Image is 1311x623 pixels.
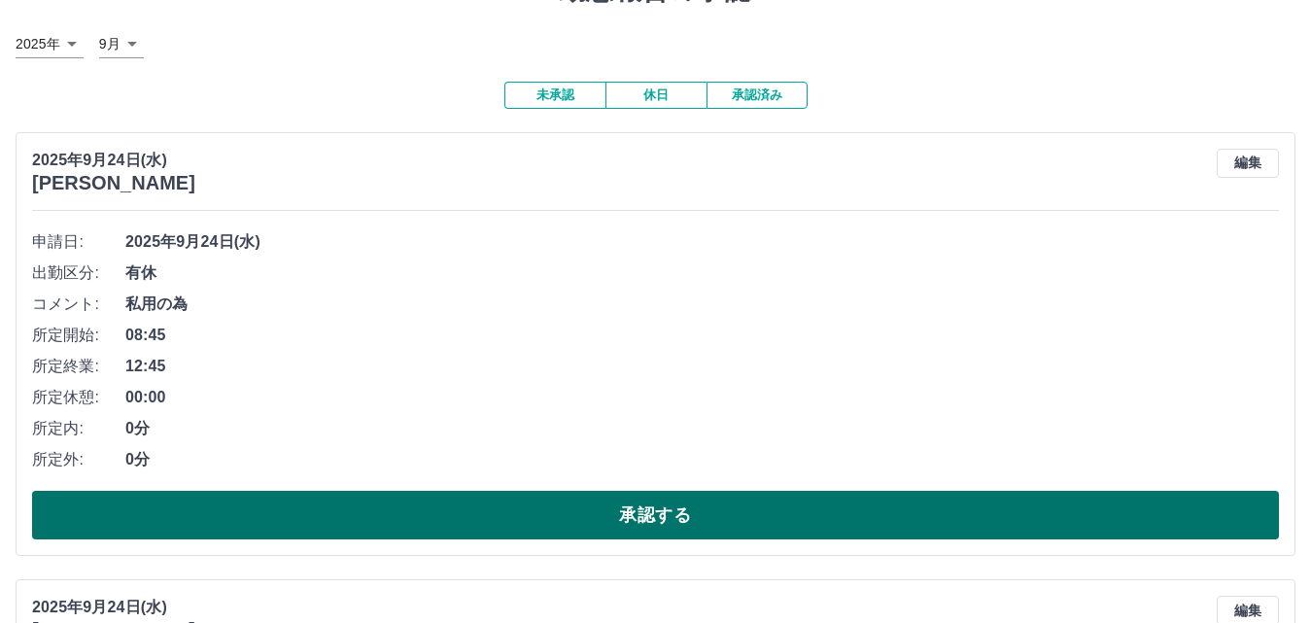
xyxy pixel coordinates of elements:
span: 00:00 [125,386,1279,409]
span: 所定休憩: [32,386,125,409]
button: 承認済み [707,82,808,109]
span: 0分 [125,448,1279,471]
span: 私用の為 [125,293,1279,316]
span: 所定内: [32,417,125,440]
span: 所定終業: [32,355,125,378]
div: 2025年 [16,30,84,58]
h3: [PERSON_NAME] [32,172,195,194]
span: 所定外: [32,448,125,471]
span: 0分 [125,417,1279,440]
span: コメント: [32,293,125,316]
span: 2025年9月24日(水) [125,230,1279,254]
span: 所定開始: [32,324,125,347]
button: 編集 [1217,149,1279,178]
div: 9月 [99,30,144,58]
span: 出勤区分: [32,261,125,285]
span: 08:45 [125,324,1279,347]
p: 2025年9月24日(水) [32,596,195,619]
span: 申請日: [32,230,125,254]
button: 承認する [32,491,1279,539]
button: 未承認 [504,82,605,109]
span: 有休 [125,261,1279,285]
p: 2025年9月24日(水) [32,149,195,172]
button: 休日 [605,82,707,109]
span: 12:45 [125,355,1279,378]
